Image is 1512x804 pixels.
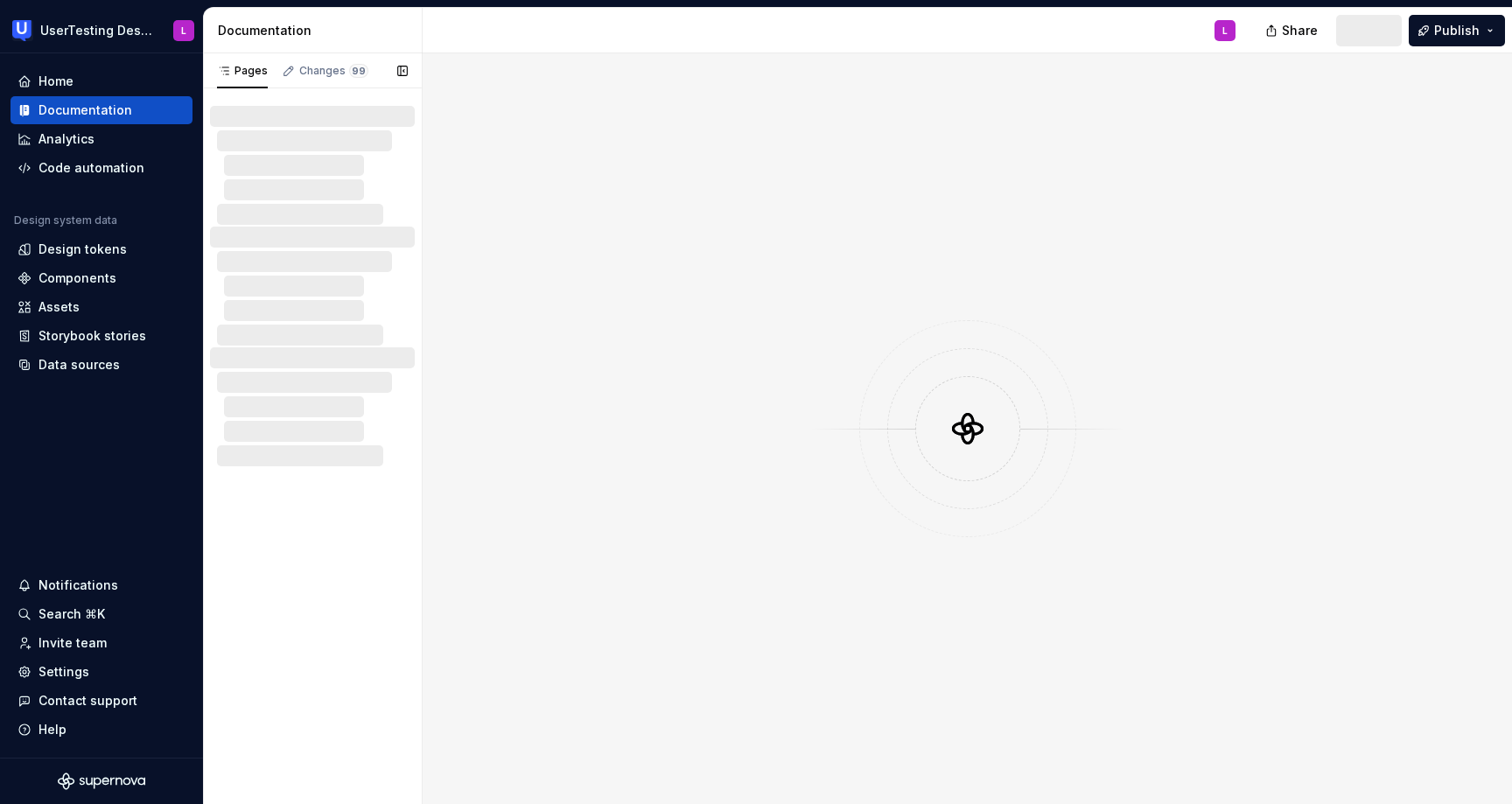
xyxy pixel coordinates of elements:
a: Components [10,264,192,292]
span: 99 [349,64,368,78]
div: Changes [299,64,368,78]
div: Contact support [38,692,137,710]
button: Help [10,716,192,744]
svg: Supernova Logo [58,773,145,790]
div: Components [38,269,116,287]
button: UserTesting Design SystemL [3,11,199,49]
div: Documentation [218,22,415,39]
div: Analytics [38,130,94,148]
div: L [181,24,186,38]
div: Code automation [38,159,144,177]
a: Home [10,67,192,95]
div: L [1222,24,1228,38]
div: Search ⌘K [38,605,105,623]
a: Assets [10,293,192,321]
div: Assets [38,298,80,316]
a: Settings [10,658,192,686]
div: Design tokens [38,241,127,258]
button: Notifications [10,571,192,599]
span: Share [1282,22,1318,39]
a: Design tokens [10,235,192,263]
div: Notifications [38,577,118,594]
button: Search ⌘K [10,600,192,628]
img: 41adf70f-fc1c-4662-8e2d-d2ab9c673b1b.png [12,20,33,41]
a: Invite team [10,629,192,657]
div: Invite team [38,634,107,652]
div: Pages [217,64,268,78]
a: Storybook stories [10,322,192,350]
button: Contact support [10,687,192,715]
a: Data sources [10,351,192,379]
span: Publish [1434,22,1480,39]
a: Code automation [10,154,192,182]
a: Documentation [10,96,192,124]
div: Documentation [38,101,132,119]
button: Share [1256,15,1329,46]
button: Publish [1409,15,1505,46]
div: Data sources [38,356,120,374]
div: Design system data [14,213,117,227]
div: Settings [38,663,89,681]
div: Home [38,73,73,90]
div: Help [38,721,66,738]
div: Storybook stories [38,327,146,345]
a: Analytics [10,125,192,153]
div: UserTesting Design System [40,22,152,39]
